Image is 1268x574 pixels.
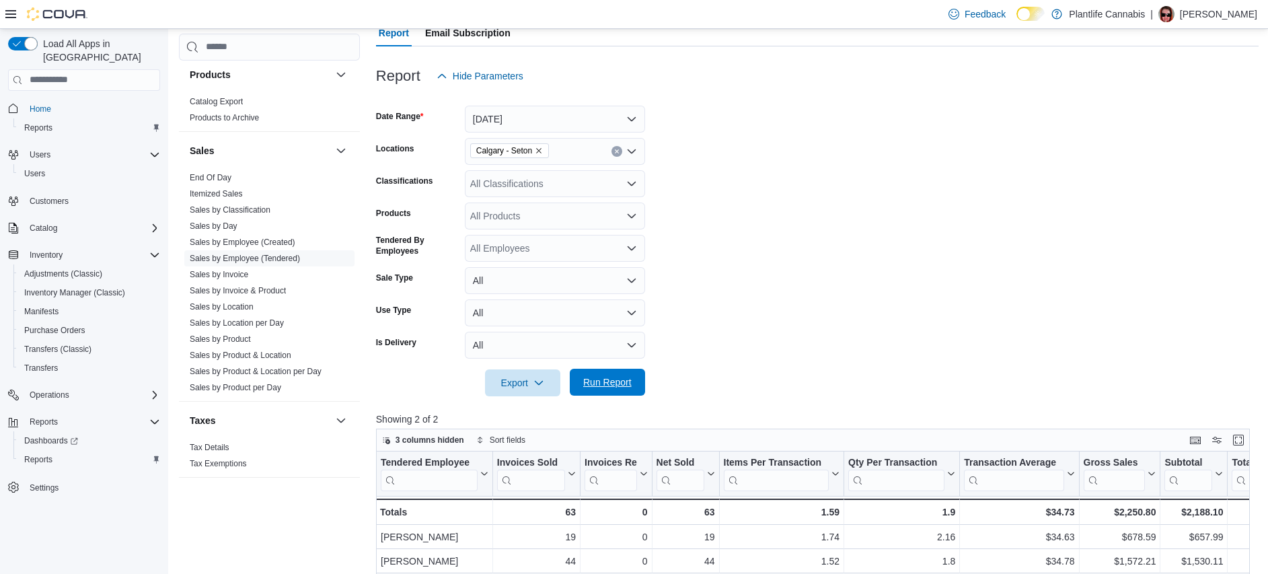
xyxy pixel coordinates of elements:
div: 1.52 [723,553,840,569]
button: Export [485,369,560,396]
button: Users [24,147,56,163]
a: Sales by Product [190,334,251,344]
div: $34.73 [964,504,1074,520]
div: 2.16 [848,529,955,545]
div: $2,188.10 [1164,504,1223,520]
span: Adjustments (Classic) [19,266,160,282]
h3: Products [190,68,231,81]
button: Customers [3,191,165,211]
a: Users [19,166,50,182]
div: $678.59 [1083,529,1156,545]
nav: Complex example [8,94,160,532]
button: Taxes [333,412,349,429]
span: Catalog Export [190,96,243,107]
div: Invoices Ref [585,456,636,469]
div: 0 [585,529,647,545]
span: Settings [24,478,160,495]
button: Clear input [611,146,622,157]
a: Sales by Location [190,302,254,312]
a: Sales by Product per Day [190,383,281,392]
button: Transfers [13,359,165,378]
button: [DATE] [465,106,645,133]
span: Sales by Product & Location [190,350,291,361]
button: All [465,332,645,359]
h3: Sales [190,144,215,157]
a: Products to Archive [190,113,259,122]
div: Net Sold [656,456,704,491]
span: Customers [24,192,160,209]
a: Sales by Location per Day [190,318,284,328]
div: 19 [497,529,576,545]
div: Taxes [179,439,360,477]
span: Adjustments (Classic) [24,268,102,279]
a: Adjustments (Classic) [19,266,108,282]
div: Transaction Average [964,456,1064,469]
span: Sales by Invoice [190,269,248,280]
span: Customers [30,196,69,207]
button: Inventory Manager (Classic) [13,283,165,302]
button: Home [3,99,165,118]
button: Reports [24,414,63,430]
span: Operations [30,390,69,400]
button: Catalog [24,220,63,236]
button: Reports [13,450,165,469]
img: Cova [27,7,87,21]
span: Users [19,166,160,182]
span: Dashboards [19,433,160,449]
label: Sale Type [376,273,413,283]
span: Transfers [19,360,160,376]
span: Reports [24,414,160,430]
label: Tendered By Employees [376,235,459,256]
button: Items Per Transaction [723,456,840,491]
button: All [465,267,645,294]
span: Dark Mode [1016,21,1017,22]
div: $1,572.21 [1083,553,1156,569]
span: Reports [24,122,52,133]
div: Tendered Employee [381,456,478,469]
div: Transaction Average [964,456,1064,491]
span: Feedback [965,7,1006,21]
span: Purchase Orders [24,325,85,336]
label: Products [376,208,411,219]
a: Sales by Product & Location per Day [190,367,322,376]
button: Reports [3,412,165,431]
a: Reports [19,120,58,136]
button: Operations [24,387,75,403]
label: Is Delivery [376,337,416,348]
p: [PERSON_NAME] [1180,6,1257,22]
button: Open list of options [626,146,637,157]
button: Net Sold [656,456,714,491]
button: Run Report [570,369,645,396]
span: Transfers [24,363,58,373]
div: $2,250.80 [1083,504,1156,520]
a: Transfers [19,360,63,376]
div: Qty Per Transaction [848,456,944,491]
span: Sort fields [490,435,525,445]
button: Enter fullscreen [1230,432,1246,448]
a: Catalog Export [190,97,243,106]
div: Invoices Sold [497,456,565,491]
a: Settings [24,480,64,496]
span: Transfers (Classic) [24,344,91,355]
a: Dashboards [19,433,83,449]
span: Sales by Classification [190,205,270,215]
button: Users [13,164,165,183]
a: Sales by Classification [190,205,270,215]
button: Open list of options [626,211,637,221]
span: Users [24,147,160,163]
span: Sales by Product per Day [190,382,281,393]
div: Products [179,94,360,131]
span: Purchase Orders [19,322,160,338]
span: Catalog [30,223,57,234]
div: [PERSON_NAME] [381,553,488,569]
div: 63 [497,504,576,520]
div: Qty Per Transaction [848,456,944,469]
div: Gross Sales [1083,456,1145,469]
a: Sales by Invoice & Product [190,286,286,295]
span: Dashboards [24,435,78,446]
button: Products [333,67,349,83]
button: Settings [3,477,165,497]
div: Sales [179,170,360,401]
label: Use Type [376,305,411,316]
